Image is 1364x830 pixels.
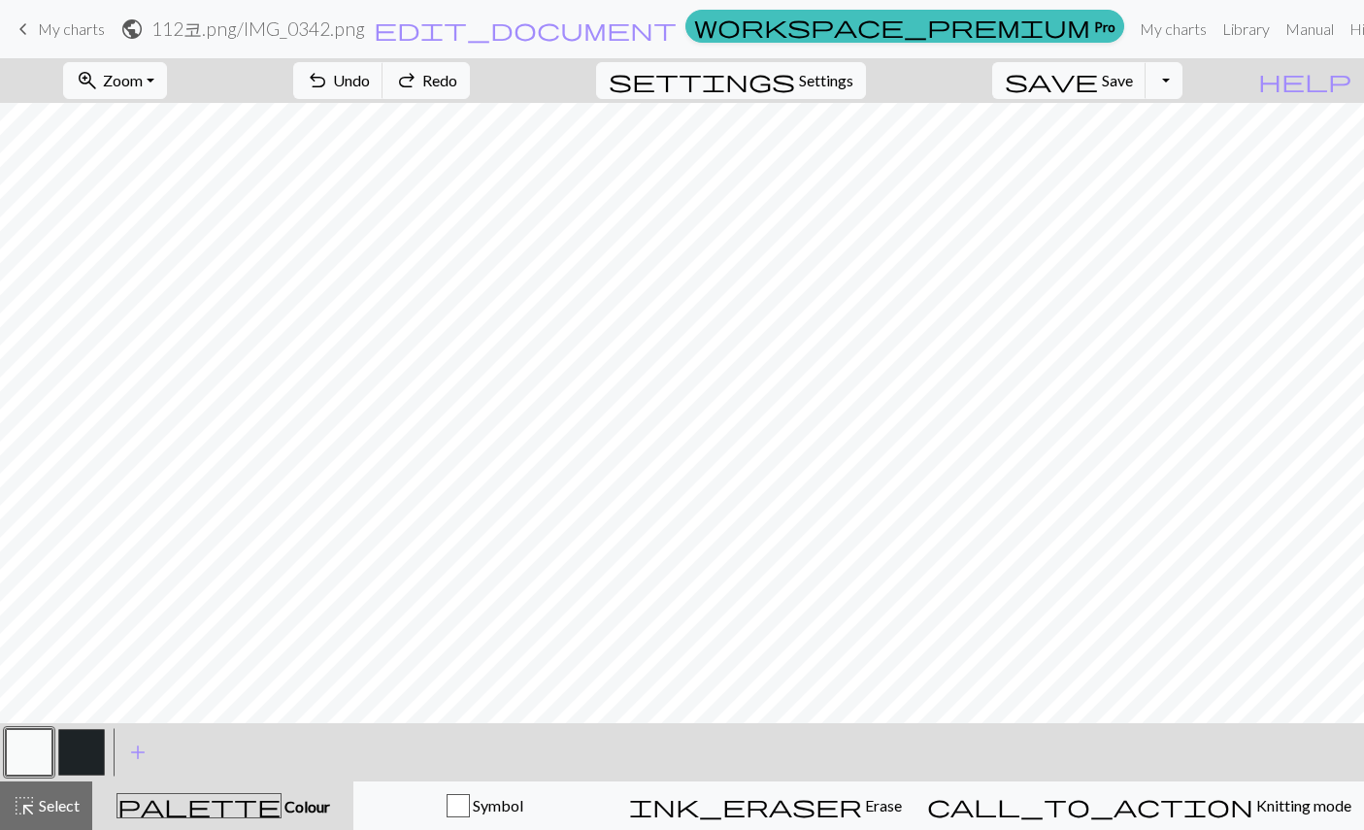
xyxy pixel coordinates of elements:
[293,62,383,99] button: Undo
[12,13,105,46] a: My charts
[1278,10,1342,49] a: Manual
[1005,67,1098,94] span: save
[1253,796,1351,814] span: Knitting mode
[383,62,470,99] button: Redo
[306,67,329,94] span: undo
[38,19,105,38] span: My charts
[13,792,36,819] span: highlight_alt
[1102,71,1133,89] span: Save
[76,67,99,94] span: zoom_in
[395,67,418,94] span: redo
[120,16,144,43] span: public
[629,792,862,819] span: ink_eraser
[1258,67,1351,94] span: help
[282,797,330,815] span: Colour
[12,16,35,43] span: keyboard_arrow_left
[609,69,795,92] i: Settings
[36,796,80,814] span: Select
[862,796,902,814] span: Erase
[609,67,795,94] span: settings
[992,62,1147,99] button: Save
[422,71,457,89] span: Redo
[353,781,616,830] button: Symbol
[333,71,370,89] span: Undo
[1214,10,1278,49] a: Library
[915,781,1364,830] button: Knitting mode
[151,17,365,40] h2: 112코.png / IMG_0342.png
[103,71,143,89] span: Zoom
[694,13,1090,40] span: workspace_premium
[63,62,167,99] button: Zoom
[470,796,523,814] span: Symbol
[685,10,1124,43] a: Pro
[1132,10,1214,49] a: My charts
[126,739,150,766] span: add
[374,16,677,43] span: edit_document
[616,781,915,830] button: Erase
[799,69,853,92] span: Settings
[596,62,866,99] button: SettingsSettings
[92,781,353,830] button: Colour
[927,792,1253,819] span: call_to_action
[117,792,281,819] span: palette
